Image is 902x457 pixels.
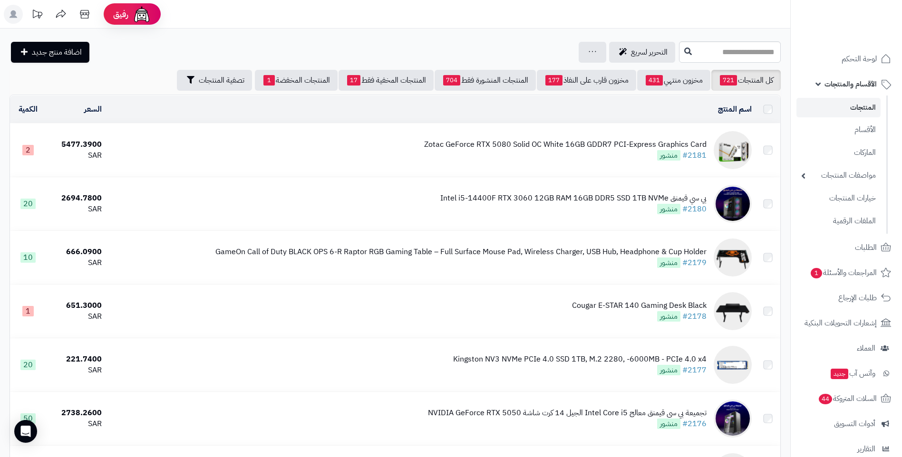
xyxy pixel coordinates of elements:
[796,362,896,385] a: وآتس آبجديد
[50,257,102,268] div: SAR
[838,291,877,305] span: طلبات الإرجاع
[855,241,877,254] span: الطلبات
[440,193,707,204] div: بي سي قيمنق Intel i5-14400F RTX 3060 12GB RAM 16GB DDR5 SSD 1TB NVMe
[796,261,896,284] a: المراجعات والأسئلة1
[347,75,360,86] span: 17
[631,47,668,58] span: التحرير لسريع
[811,268,822,278] span: 1
[199,75,244,86] span: تصفية المنتجات
[537,70,636,91] a: مخزون قارب على النفاذ177
[824,77,877,91] span: الأقسام والمنتجات
[714,400,752,438] img: تجميعة بي سي قيمنق معالج Intel Core i5 الجيل 14 كرت شاشة NVIDIA GeForce RTX 5050
[657,257,680,268] span: منشور
[720,75,737,86] span: 721
[657,365,680,375] span: منشور
[545,75,563,86] span: 177
[657,311,680,322] span: منشور
[805,316,877,330] span: إشعارات التحويلات البنكية
[810,266,877,279] span: المراجعات والأسئلة
[50,365,102,376] div: SAR
[714,131,752,169] img: Zotac GeForce RTX 5080 Solid OC White 16GB GDDR7 PCI-Express Graphics Card
[50,311,102,322] div: SAR
[714,346,752,384] img: Kingston NV3 NVMe PCIe 4.0 SSD 1TB, M.2 2280, -6000MB - PCIe 4.0 x4
[796,337,896,360] a: العملاء
[796,48,896,70] a: لوحة التحكم
[796,412,896,435] a: أدوات التسويق
[646,75,663,86] span: 431
[50,354,102,365] div: 221.7400
[682,257,707,268] a: #2179
[657,419,680,429] span: منشور
[857,342,875,355] span: العملاء
[831,369,848,379] span: جديد
[435,70,536,91] a: المنتجات المنشورة فقط704
[50,247,102,257] div: 666.0900
[609,42,675,63] a: التحرير لسريع
[682,311,707,322] a: #2178
[20,413,36,424] span: 50
[718,104,752,115] a: اسم المنتج
[50,204,102,215] div: SAR
[14,420,37,443] div: Open Intercom Messenger
[50,408,102,419] div: 2738.2600
[796,236,896,259] a: الطلبات
[796,143,881,163] a: الماركات
[657,150,680,161] span: منشور
[682,150,707,161] a: #2181
[177,70,252,91] button: تصفية المنتجات
[714,238,752,276] img: GameOn Call of Duty BLACK OPS 6-R Raptor RGB Gaming Table – Full Surface Mouse Pad, Wireless Char...
[25,5,49,26] a: تحديثات المنصة
[453,354,707,365] div: Kingston NV3 NVMe PCIe 4.0 SSD 1TB, M.2 2280, -6000MB - PCIe 4.0 x4
[796,286,896,309] a: طلبات الإرجاع
[818,392,877,405] span: السلات المتروكة
[443,75,460,86] span: 704
[857,442,875,456] span: التقارير
[50,139,102,150] div: 5477.3900
[20,199,36,209] span: 20
[215,247,707,257] div: GameOn Call of Duty BLACK OPS 6-R Raptor RGB Gaming Table – Full Surface Mouse Pad, Wireless Char...
[657,204,680,214] span: منشور
[32,47,82,58] span: اضافة منتج جديد
[837,27,893,47] img: logo-2.png
[113,9,128,20] span: رفيق
[339,70,434,91] a: المنتجات المخفية فقط17
[22,306,34,316] span: 1
[84,104,102,115] a: السعر
[22,145,34,155] span: 2
[819,394,832,404] span: 44
[637,70,710,91] a: مخزون منتهي431
[11,42,89,63] a: اضافة منتج جديد
[796,312,896,334] a: إشعارات التحويلات البنكية
[796,165,881,186] a: مواصفات المنتجات
[50,419,102,429] div: SAR
[830,367,875,380] span: وآتس آب
[682,203,707,215] a: #2180
[714,185,752,223] img: بي سي قيمنق Intel i5-14400F RTX 3060 12GB RAM 16GB DDR5 SSD 1TB NVMe
[50,300,102,311] div: 651.3000
[20,252,36,263] span: 10
[20,360,36,370] span: 20
[428,408,707,419] div: تجميعة بي سي قيمنق معالج Intel Core i5 الجيل 14 كرت شاشة NVIDIA GeForce RTX 5050
[796,387,896,410] a: السلات المتروكة44
[572,300,707,311] div: Cougar E-STAR 140 Gaming Desk Black
[796,188,881,209] a: خيارات المنتجات
[682,418,707,429] a: #2176
[714,292,752,330] img: Cougar E-STAR 140 Gaming Desk Black
[424,139,707,150] div: Zotac GeForce RTX 5080 Solid OC White 16GB GDDR7 PCI-Express Graphics Card
[263,75,275,86] span: 1
[50,150,102,161] div: SAR
[796,211,881,231] a: الملفات الرقمية
[796,98,881,117] a: المنتجات
[50,193,102,204] div: 2694.7800
[682,364,707,376] a: #2177
[834,417,875,430] span: أدوات التسويق
[132,5,151,24] img: ai-face.png
[796,120,881,140] a: الأقسام
[255,70,338,91] a: المنتجات المخفضة1
[711,70,781,91] a: كل المنتجات721
[19,104,38,115] a: الكمية
[842,52,877,66] span: لوحة التحكم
